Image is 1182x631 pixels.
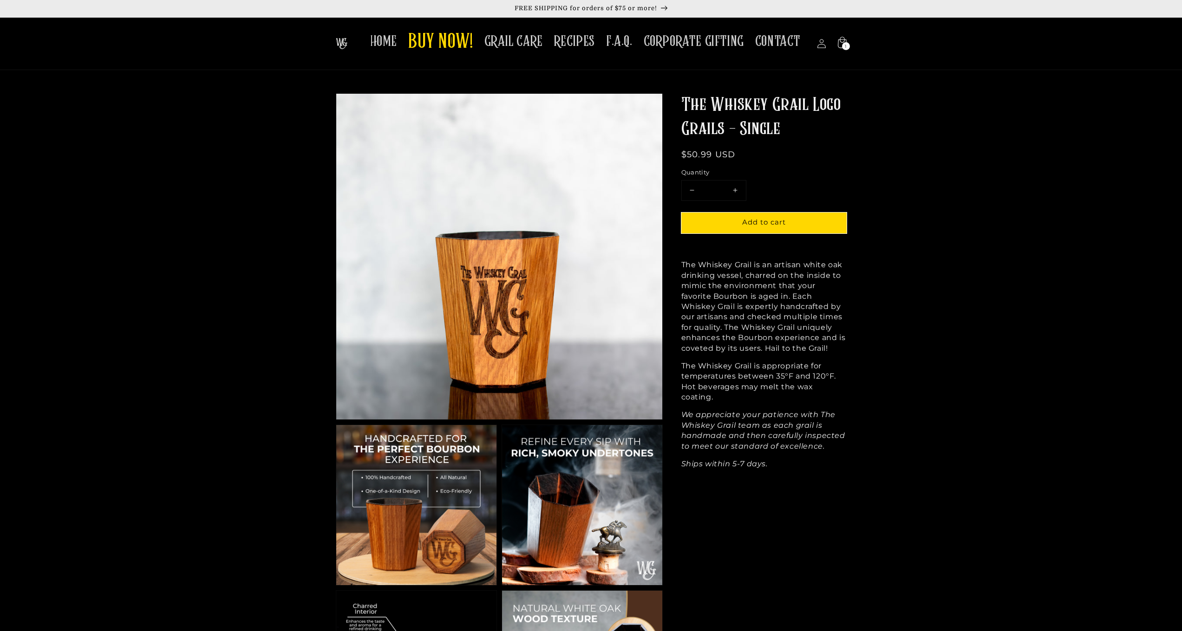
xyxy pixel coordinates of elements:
span: RECIPES [554,32,595,51]
a: BUY NOW! [403,24,479,61]
img: Grail Benefits [502,425,662,585]
span: CONTACT [755,32,801,51]
span: The Whiskey Grail is appropriate for temperatures between 35°F and 120°F. Hot beverages may melt ... [681,361,836,401]
label: Quantity [681,168,847,177]
span: GRAIL CARE [484,32,543,51]
img: The Whiskey Grail [336,38,347,49]
p: The Whiskey Grail is an artisan white oak drinking vessel, charred on the inside to mimic the env... [681,260,847,354]
span: F.A.Q. [606,32,633,51]
img: Grail Benefits [336,425,496,585]
a: CONTACT [750,27,806,56]
h1: The Whiskey Grail Logo Grails - Single [681,93,847,142]
span: HOME [370,32,397,51]
span: Add to cart [742,218,786,226]
span: CORPORATE GIFTING [644,32,744,51]
a: RECIPES [549,27,601,56]
span: 1 [845,42,847,50]
span: BUY NOW! [408,30,473,55]
a: GRAIL CARE [479,27,549,56]
p: FREE SHIPPING for orders of $75 or more! [9,5,1173,13]
a: F.A.Q. [601,27,638,56]
em: Ships within 5-7 days. [681,459,768,468]
button: Add to cart [681,212,847,233]
em: We appreciate your patience with The Whiskey Grail team as each grail is handmade and then carefu... [681,410,845,450]
a: CORPORATE GIFTING [638,27,750,56]
span: $50.99 USD [681,149,736,160]
a: HOME [365,27,403,56]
